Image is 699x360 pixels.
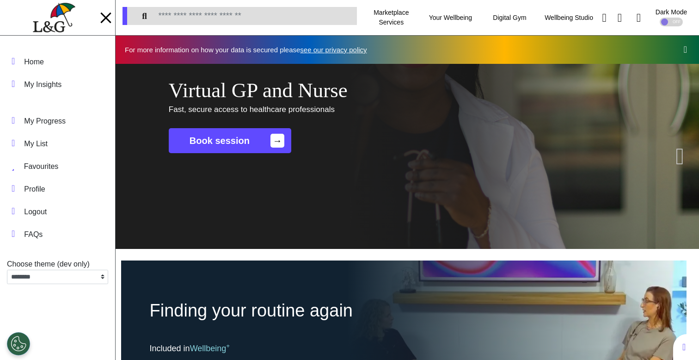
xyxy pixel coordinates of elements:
img: company logo [33,3,75,33]
div: Marketplace Services [362,5,421,31]
div: Logout [24,206,47,217]
a: Book session→ [169,128,291,153]
h1: Virtual GP and Nurse [169,78,646,103]
div: OFF [660,18,683,26]
span: → [270,134,284,148]
div: Dark Mode [656,9,687,15]
div: Wellbeing Studio [540,5,599,31]
div: My List [24,138,48,149]
div: My Insights [24,79,61,90]
sup: + [226,342,230,349]
div: Choose theme (dev only) [7,259,108,270]
a: see our privacy policy [300,46,367,54]
div: Digital Gym [480,5,539,31]
div: Finding your routine again [150,298,460,324]
h4: Fast, secure access to healthcare professionals [169,105,536,114]
div: Profile [24,184,45,195]
div: Included in [150,342,460,355]
div: Home [24,56,44,68]
div: Favourites [24,161,59,172]
div: Your Wellbeing [421,5,480,31]
span: Wellbeing [190,344,230,353]
div: My Progress [24,116,66,127]
button: Open Preferences [7,332,30,355]
div: FAQs [24,229,43,240]
div: For more information on how your data is secured please [125,46,376,53]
